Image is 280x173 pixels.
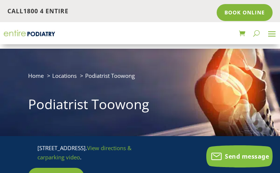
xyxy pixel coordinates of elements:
[28,71,252,86] nav: breadcrumb
[85,72,135,79] span: Podiatrist Toowong
[52,72,77,79] a: Locations
[217,4,273,21] a: Book Online
[23,7,69,15] a: 1800 4 ENTIRE
[206,145,273,167] button: Send message
[28,72,44,79] a: Home
[225,152,269,160] span: Send message
[28,95,252,117] h1: Podiatrist Toowong
[7,7,140,16] p: Call
[37,143,134,162] p: [STREET_ADDRESS]. .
